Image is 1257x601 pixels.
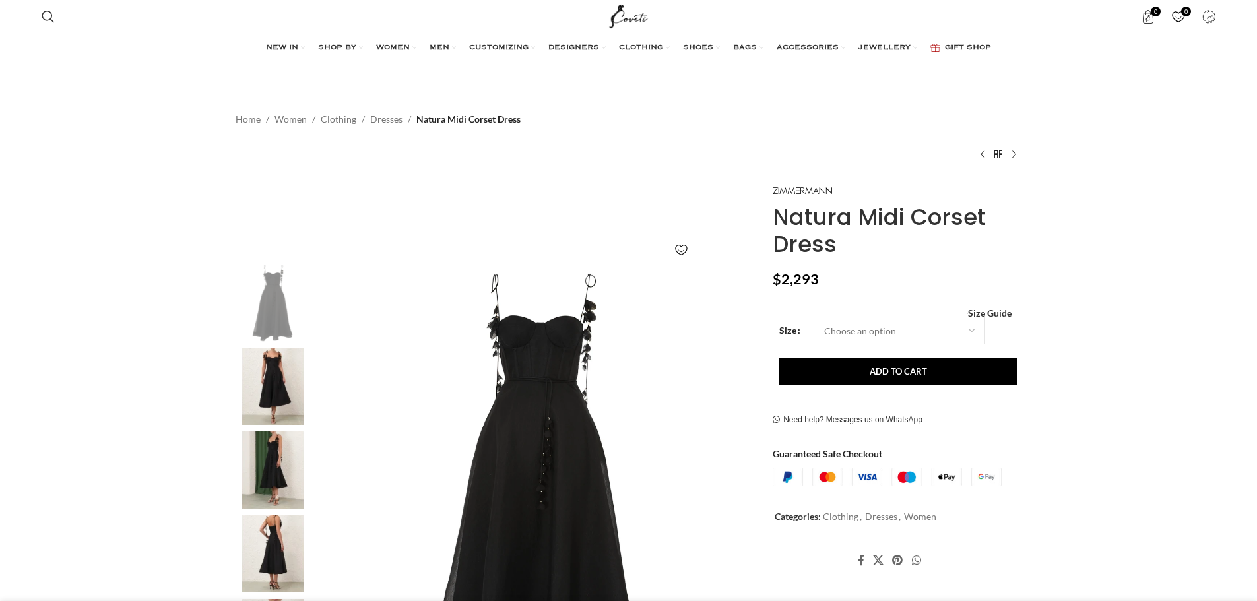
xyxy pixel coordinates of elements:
span: CUSTOMIZING [469,43,529,53]
span: BAGS [733,43,757,53]
a: Clothing [321,112,356,127]
a: Dresses [865,511,897,522]
span: SHOES [683,43,713,53]
a: WhatsApp social link [907,550,925,570]
a: Clothing [823,511,858,522]
span: MEN [430,43,449,53]
a: WOMEN [376,35,416,61]
span: WOMEN [376,43,410,53]
span: GIFT SHOP [945,43,991,53]
bdi: 2,293 [773,270,819,288]
nav: Breadcrumb [236,112,521,127]
span: $ [773,270,781,288]
a: 0 [1134,3,1161,30]
span: Categories: [775,511,821,522]
a: BAGS [733,35,763,61]
a: GIFT SHOP [930,35,991,61]
a: Site logo [606,10,651,21]
a: Previous product [975,146,990,162]
a: CUSTOMIZING [469,35,535,61]
a: ACCESSORIES [777,35,845,61]
a: Next product [1006,146,1022,162]
img: Zimmermann dresses [232,515,313,592]
img: Zimmermann dress [232,265,313,342]
strong: Guaranteed Safe Checkout [773,448,882,459]
a: Facebook social link [853,550,868,570]
span: , [860,509,862,524]
a: Dresses [370,112,403,127]
div: Main navigation [35,35,1223,61]
a: Pinterest social link [888,550,907,570]
a: DESIGNERS [548,35,606,61]
a: NEW IN [266,35,305,61]
span: Natura Midi Corset Dress [416,112,521,127]
h1: Natura Midi Corset Dress [773,204,1021,258]
img: Zimmermann [773,187,832,195]
span: ACCESSORIES [777,43,839,53]
img: Zimmermann dress [232,431,313,509]
span: 0 [1151,7,1161,16]
img: Zimmermann dresses [232,348,313,426]
a: JEWELLERY [858,35,917,61]
a: SHOES [683,35,720,61]
a: Home [236,112,261,127]
a: CLOTHING [619,35,670,61]
span: NEW IN [266,43,298,53]
span: , [899,509,901,524]
div: My Wishlist [1165,3,1192,30]
a: 0 [1165,3,1192,30]
span: DESIGNERS [548,43,599,53]
a: Women [274,112,307,127]
img: guaranteed-safe-checkout-bordered.j [773,468,1002,486]
span: JEWELLERY [858,43,911,53]
img: GiftBag [930,44,940,52]
a: Search [35,3,61,30]
a: MEN [430,35,456,61]
label: Size [779,323,800,338]
span: CLOTHING [619,43,663,53]
a: X social link [869,550,888,570]
span: SHOP BY [318,43,356,53]
a: Women [904,511,936,522]
span: 0 [1181,7,1191,16]
button: Add to cart [779,358,1017,385]
a: Need help? Messages us on WhatsApp [773,415,922,426]
a: SHOP BY [318,35,363,61]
